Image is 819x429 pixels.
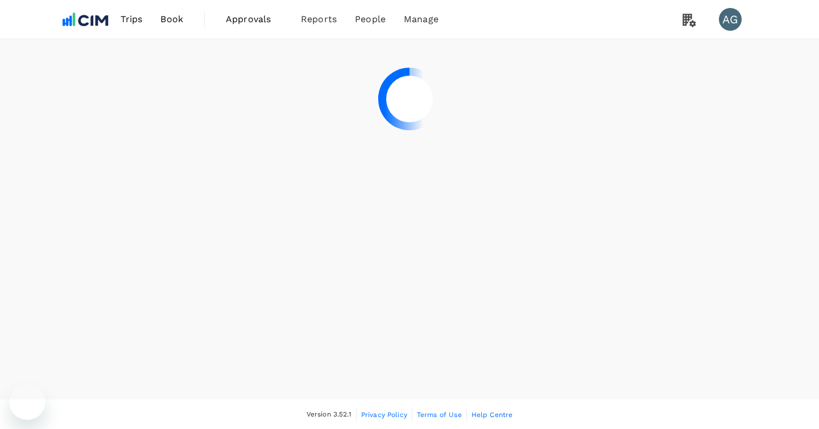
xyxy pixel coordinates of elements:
a: Help Centre [471,409,513,421]
a: Terms of Use [417,409,462,421]
span: Manage [404,13,439,26]
span: Help Centre [471,411,513,419]
div: AG [719,8,742,31]
span: Terms of Use [417,411,462,419]
span: Version 3.52.1 [307,409,351,420]
span: Book [160,13,183,26]
span: Approvals [226,13,283,26]
span: People [355,13,386,26]
img: CIM ENVIRONMENTAL PTY LTD [59,7,111,32]
iframe: Button to launch messaging window [9,383,45,420]
span: Reports [301,13,337,26]
span: Privacy Policy [361,411,407,419]
a: Privacy Policy [361,409,407,421]
span: Trips [121,13,143,26]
